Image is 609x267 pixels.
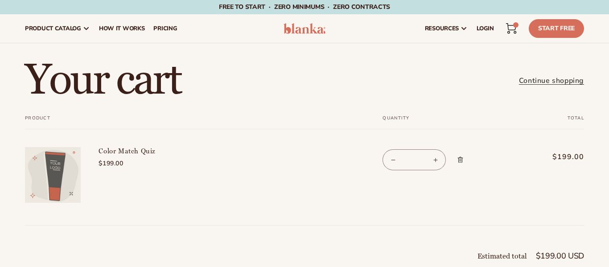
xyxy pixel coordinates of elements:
[472,14,498,43] a: LOGIN
[519,74,584,87] a: Continue shopping
[149,14,181,43] a: pricing
[529,19,584,38] a: Start Free
[477,253,527,260] h2: Estimated total
[95,14,149,43] a: How It Works
[25,59,181,102] h1: Your cart
[25,115,360,129] th: Product
[514,115,584,129] th: Total
[420,14,472,43] a: resources
[425,25,459,32] span: resources
[21,14,95,43] a: product catalog
[99,159,232,168] div: $199.00
[99,147,232,156] a: Color Match Quiz
[360,115,514,129] th: Quantity
[25,25,81,32] span: product catalog
[532,152,584,162] span: $199.00
[477,25,494,32] span: LOGIN
[536,252,584,260] p: $199.00 USD
[284,23,325,34] img: logo
[453,147,468,172] a: Remove Color Match Quiz
[25,147,81,203] img: Tinted moisturizer color quiz.
[403,149,425,170] input: Quantity for Color Match Quiz
[99,25,145,32] span: How It Works
[219,3,390,11] span: Free to start · ZERO minimums · ZERO contracts
[153,25,177,32] span: pricing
